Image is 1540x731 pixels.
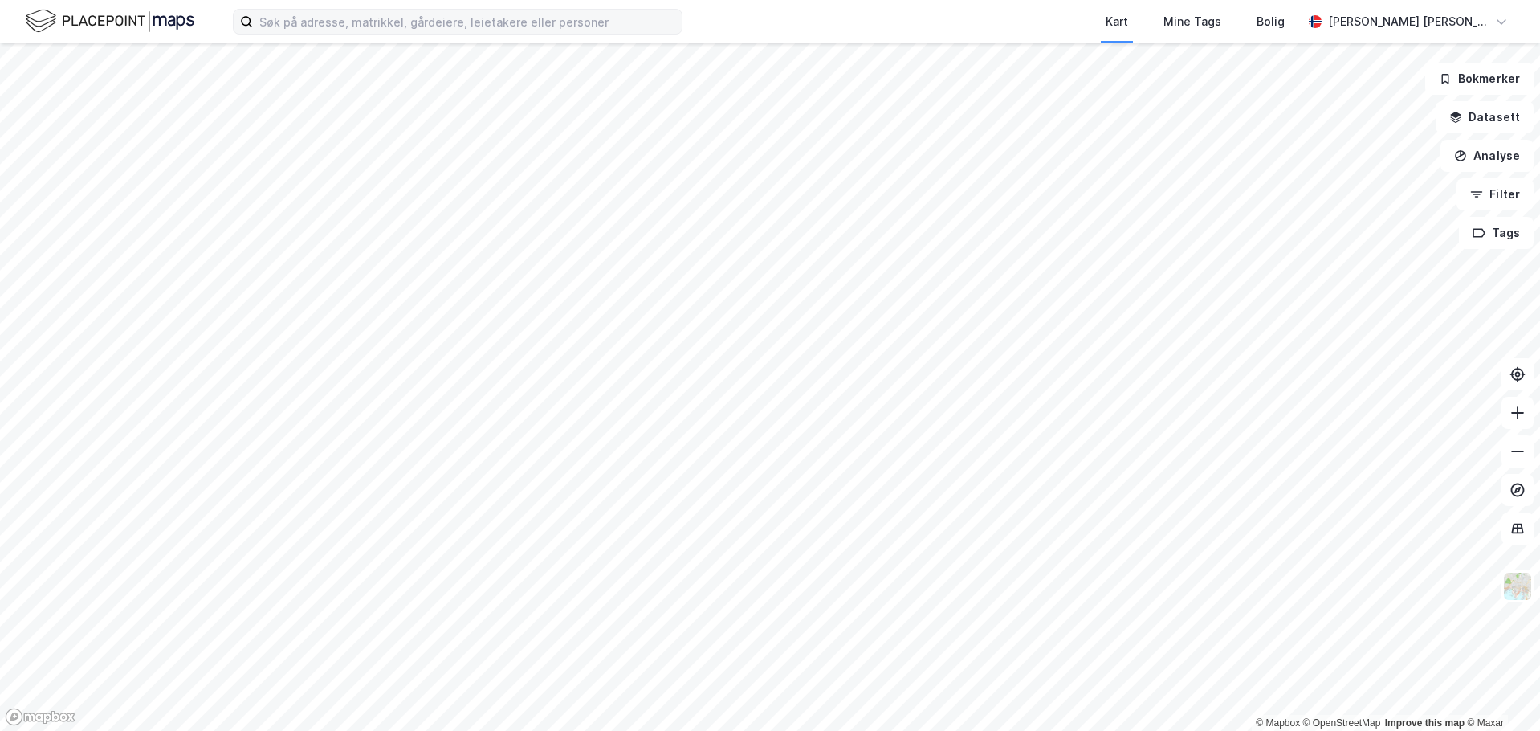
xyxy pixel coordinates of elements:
a: OpenStreetMap [1303,717,1381,729]
a: Mapbox homepage [5,708,75,726]
a: Improve this map [1385,717,1465,729]
div: Kontrollprogram for chat [1460,654,1540,731]
img: Z [1502,571,1533,602]
div: [PERSON_NAME] [PERSON_NAME] [1328,12,1489,31]
div: Bolig [1257,12,1285,31]
button: Analyse [1440,140,1534,172]
div: Kart [1106,12,1128,31]
iframe: Chat Widget [1460,654,1540,731]
input: Søk på adresse, matrikkel, gårdeiere, leietakere eller personer [253,10,682,34]
button: Bokmerker [1425,63,1534,95]
div: Mine Tags [1163,12,1221,31]
a: Mapbox [1256,717,1300,729]
button: Filter [1456,178,1534,210]
button: Tags [1459,217,1534,249]
img: logo.f888ab2527a4732fd821a326f86c7f29.svg [26,7,194,35]
button: Datasett [1436,101,1534,133]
